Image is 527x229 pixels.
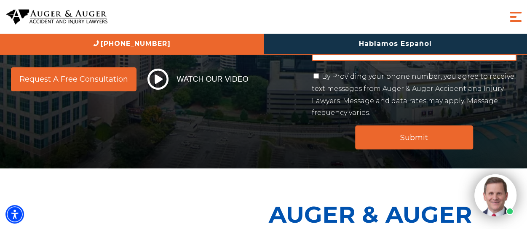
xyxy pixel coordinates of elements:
[312,72,514,117] label: By Providing your phone number, you agree to receive text messages from Auger & Auger Accident an...
[507,8,524,25] button: Menu
[145,68,251,90] button: Watch Our Video
[11,67,136,91] a: Request a Free Consultation
[355,125,473,149] input: Submit
[5,205,24,224] div: Accessibility Menu
[19,75,128,83] span: Request a Free Consultation
[6,9,107,25] img: Auger & Auger Accident and Injury Lawyers Logo
[474,174,516,216] img: Intaker widget Avatar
